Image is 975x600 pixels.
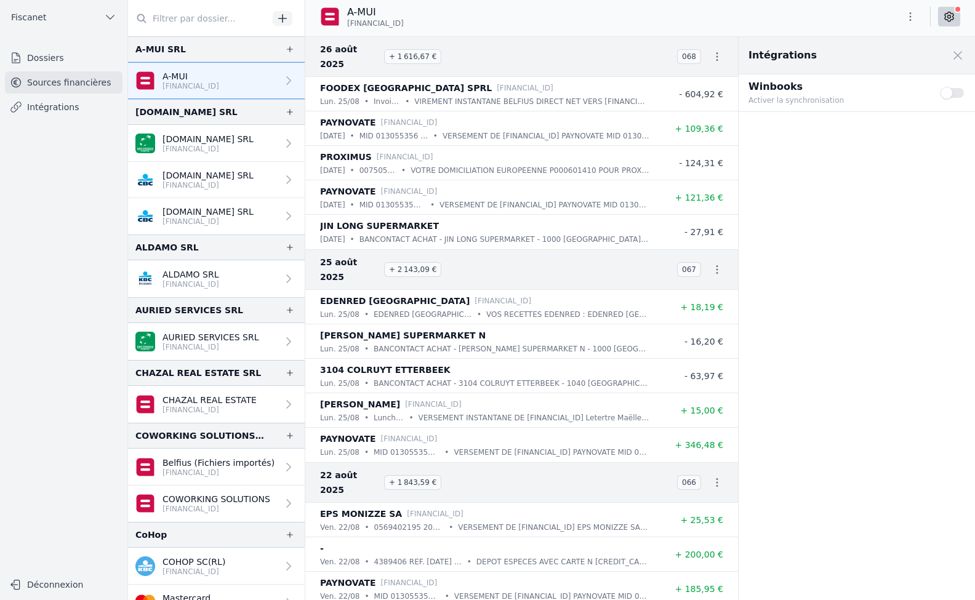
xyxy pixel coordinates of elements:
[430,199,435,211] div: •
[374,556,462,568] p: 4389406 REF. [DATE] 14:50 [STREET_ADDRESS] 5255060438940665Lin [PERSON_NAME]
[384,475,441,490] span: + 1 843,59 €
[458,521,649,534] p: VERSEMENT DE [FINANCIAL_ID] EPS MONIZZE SA 0569402195 20250822 MS1 20250821104452 AMT:26,00 EUR M...
[350,130,355,142] div: •
[677,262,701,277] span: 067
[405,95,409,108] div: •
[162,567,225,577] p: [FINANCIAL_ID]
[411,164,649,177] p: VOTRE DOMICILIATION EUROPEENNE P000601410 POUR PROXIMUS COMMUNICATION : 007505177554007505177554 ...
[162,70,219,82] p: A-MUI
[162,394,257,406] p: CHAZAL REAL ESTATE
[320,255,379,284] span: 25 août 2025
[135,134,155,153] img: BNP_BE_BUSINESS_GEBABEBB.png
[5,47,122,69] a: Dossiers
[162,342,259,352] p: [FINANCIAL_ID]
[320,556,359,568] p: ven. 22/08
[162,493,270,505] p: COWORKING SOLUTIONS
[5,575,122,594] button: Déconnexion
[675,550,723,559] span: + 200,00 €
[497,82,553,94] p: [FINANCIAL_ID]
[364,377,369,390] div: •
[439,199,649,211] p: VERSEMENT DE [FINANCIAL_ID] PAYNOVATE MID 013055356 TID 37722339 SOURCE INTL DATE [DATE] BRUT 123...
[162,405,257,415] p: [FINANCIAL_ID]
[162,468,275,478] p: [FINANCIAL_ID]
[320,506,402,521] p: EPS MONIZZE SA
[135,170,155,190] img: CBC_CREGBEBB.png
[384,262,441,277] span: + 2 143,09 €
[433,130,438,142] div: •
[162,169,254,182] p: [DOMAIN_NAME] SRL
[374,308,472,321] p: EDENRED [GEOGRAPHIC_DATA] SA/NV 30375577 629914ETR200825 0030375577 P00490732 00001850 0000031
[680,515,723,525] span: + 25,53 €
[680,406,723,415] span: + 15,00 €
[320,42,379,71] span: 26 août 2025
[128,7,268,30] input: Filtrer par dossier...
[135,556,155,576] img: kbc.png
[320,521,359,534] p: ven. 22/08
[680,302,723,312] span: + 18,19 €
[162,457,275,469] p: Belfius (Fichiers importés)
[320,362,451,377] p: 3104 COLRUYT ETTERBEEK
[679,158,723,168] span: - 124,31 €
[444,446,449,458] div: •
[128,62,305,99] a: A-MUI [FINANCIAL_ID]
[675,584,723,594] span: + 185,95 €
[320,150,372,164] p: PROXIMUS
[320,541,324,556] p: -
[364,343,369,355] div: •
[320,7,340,26] img: belfius.png
[128,125,305,162] a: [DOMAIN_NAME] SRL [FINANCIAL_ID]
[162,144,254,154] p: [FINANCIAL_ID]
[135,332,155,351] img: BNP_BE_BUSINESS_GEBABEBB.png
[320,218,439,233] p: JIN LONG SUPERMARKET
[320,328,486,343] p: [PERSON_NAME] SUPERMARKET N
[359,164,396,177] p: 007505177554007505177554
[684,227,723,237] span: - 27,91 €
[320,431,376,446] p: PAYNOVATE
[128,323,305,360] a: AURIED SERVICES SRL [FINANCIAL_ID]
[449,521,453,534] div: •
[320,95,359,108] p: lun. 25/08
[381,577,438,589] p: [FINANCIAL_ID]
[414,95,649,108] p: VIREMENT INSTANTANE BELFIUS DIRECT NET VERS [FINANCIAL_ID] FOODEX [GEOGRAPHIC_DATA] SPRL [STREET_...
[128,548,305,585] a: COHOP SC(RL) [FINANCIAL_ID]
[320,233,345,246] p: [DATE]
[135,527,167,542] div: CoHop
[128,486,305,522] a: COWORKING SOLUTIONS [FINANCIAL_ID]
[364,446,369,458] div: •
[443,130,649,142] p: VERSEMENT DE [FINANCIAL_ID] PAYNOVATE MID 013055356 TID 37722339 SOURCE INTL DATE [DATE] BRUT 111...
[359,199,425,211] p: MID 013055356 TID 37722339 SOURCE INTL DATE [DATE] BRUT 123.50
[320,446,359,458] p: lun. 25/08
[5,96,122,118] a: Intégrations
[419,412,649,424] p: VERSEMENT INSTANTANE DE [FINANCIAL_ID] Letertre Maëlle Lunch 28/08 Maelle VERS [FINANCIAL_ID] A- ...
[347,5,404,20] p: A-MUI
[476,556,649,568] p: DEPOT ESPECES AVEC CARTE N [CREDIT_CARD_NUMBER] - Lin Hui-[GEOGRAPHIC_DATA] CASH LE [DATE] 14:50 ...
[135,240,199,255] div: ALDAMO SRL
[320,199,345,211] p: [DATE]
[135,42,186,57] div: A-MUI SRL
[364,95,369,108] div: •
[675,440,723,450] span: + 346,48 €
[135,428,265,443] div: COWORKING SOLUTIONS SRL
[128,449,305,486] a: Belfius (Fichiers importés) [FINANCIAL_ID]
[320,377,359,390] p: lun. 25/08
[401,164,406,177] div: •
[364,308,369,321] div: •
[359,233,649,246] p: BANCONTACT ACHAT - JIN LONG SUPERMARKET - 1000 [GEOGRAPHIC_DATA] BE - [DATE] 15:42 - CONTACTLESS ...
[162,180,254,190] p: [FINANCIAL_ID]
[374,377,649,390] p: BANCONTACT ACHAT - 3104 COLRUYT ETTERBEEK - 1040 [GEOGRAPHIC_DATA] BE - [DATE] 13:18 - CONTACTLES...
[128,260,305,297] a: ALDAMO SRL [FINANCIAL_ID]
[128,198,305,234] a: [DOMAIN_NAME] SRL [FINANCIAL_ID]
[135,494,155,513] img: belfius.png
[320,468,379,497] span: 22 août 2025
[377,151,433,163] p: [FINANCIAL_ID]
[374,521,444,534] p: 0569402195 20250822 MS1 20250821104452 AMT:26,00 EUR MSC:0,47 EUR
[135,206,155,226] img: CBC_CREGBEBB.png
[320,412,359,424] p: lun. 25/08
[320,184,376,199] p: PAYNOVATE
[5,71,122,94] a: Sources financières
[675,124,723,134] span: + 109,36 €
[407,508,463,520] p: [FINANCIAL_ID]
[162,279,219,289] p: [FINANCIAL_ID]
[679,89,723,99] span: - 604,92 €
[320,343,359,355] p: lun. 25/08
